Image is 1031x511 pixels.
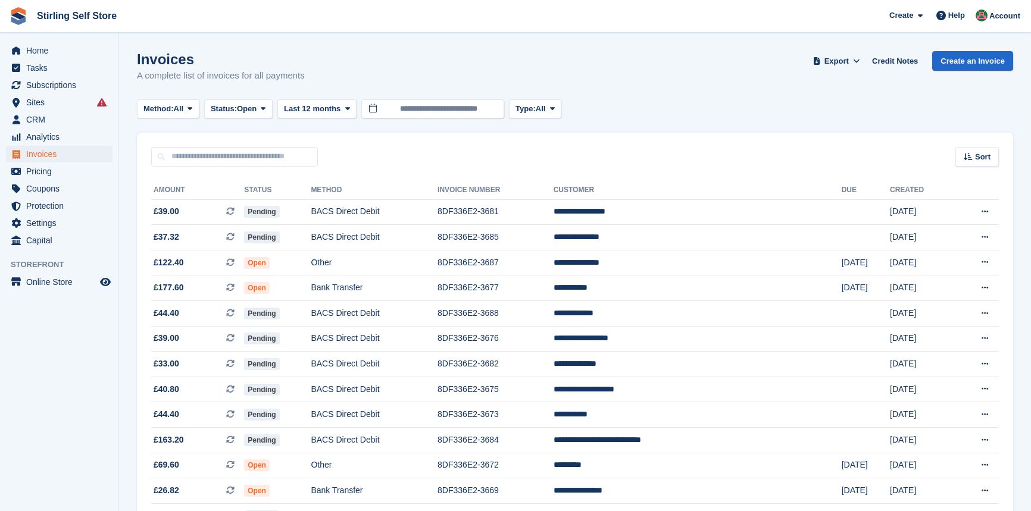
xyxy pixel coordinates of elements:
[26,232,98,249] span: Capital
[137,51,305,67] h1: Invoices
[890,402,953,428] td: [DATE]
[244,358,279,370] span: Pending
[438,181,554,200] th: Invoice Number
[154,358,179,370] span: £33.00
[842,453,890,478] td: [DATE]
[6,197,113,214] a: menu
[244,282,270,294] span: Open
[311,199,438,225] td: BACS Direct Debit
[311,377,438,402] td: BACS Direct Debit
[154,484,179,497] span: £26.82
[948,10,965,21] span: Help
[154,459,179,471] span: £69.60
[6,42,113,59] a: menu
[515,103,536,115] span: Type:
[890,250,953,275] td: [DATE]
[842,181,890,200] th: Due
[26,128,98,145] span: Analytics
[6,128,113,145] a: menu
[890,275,953,301] td: [DATE]
[26,59,98,76] span: Tasks
[824,55,849,67] span: Export
[6,274,113,290] a: menu
[890,326,953,352] td: [DATE]
[98,275,113,289] a: Preview store
[244,459,270,471] span: Open
[11,259,118,271] span: Storefront
[438,402,554,428] td: 8DF336E2-3673
[890,225,953,250] td: [DATE]
[438,377,554,402] td: 8DF336E2-3675
[151,181,244,200] th: Amount
[6,59,113,76] a: menu
[244,333,279,344] span: Pending
[890,181,953,200] th: Created
[438,275,554,301] td: 8DF336E2-3677
[244,409,279,421] span: Pending
[311,326,438,352] td: BACS Direct Debit
[438,199,554,225] td: 8DF336E2-3681
[26,146,98,162] span: Invoices
[890,377,953,402] td: [DATE]
[154,256,184,269] span: £122.40
[154,434,184,446] span: £163.20
[244,257,270,269] span: Open
[867,51,923,71] a: Credit Notes
[26,77,98,93] span: Subscriptions
[244,384,279,396] span: Pending
[137,99,199,119] button: Method: All
[26,42,98,59] span: Home
[890,352,953,377] td: [DATE]
[26,274,98,290] span: Online Store
[277,99,357,119] button: Last 12 months
[311,453,438,478] td: Other
[137,69,305,83] p: A complete list of invoices for all payments
[438,453,554,478] td: 8DF336E2-3672
[97,98,107,107] i: Smart entry sync failures have occurred
[932,51,1013,71] a: Create an Invoice
[509,99,561,119] button: Type: All
[989,10,1020,22] span: Account
[26,215,98,231] span: Settings
[154,205,179,218] span: £39.00
[311,250,438,275] td: Other
[438,225,554,250] td: 8DF336E2-3685
[554,181,842,200] th: Customer
[154,307,179,319] span: £44.40
[842,275,890,301] td: [DATE]
[26,111,98,128] span: CRM
[32,6,121,26] a: Stirling Self Store
[842,250,890,275] td: [DATE]
[890,453,953,478] td: [DATE]
[154,332,179,344] span: £39.00
[10,7,27,25] img: stora-icon-8386f47178a22dfd0bd8f6a31ec36ba5ce8667c1dd55bd0f319d3a0aa187defe.svg
[6,232,113,249] a: menu
[6,146,113,162] a: menu
[244,231,279,243] span: Pending
[890,478,953,504] td: [DATE]
[26,94,98,111] span: Sites
[26,197,98,214] span: Protection
[890,199,953,225] td: [DATE]
[311,478,438,504] td: Bank Transfer
[890,301,953,327] td: [DATE]
[975,151,991,163] span: Sort
[26,163,98,180] span: Pricing
[438,326,554,352] td: 8DF336E2-3676
[26,180,98,197] span: Coupons
[6,77,113,93] a: menu
[6,215,113,231] a: menu
[143,103,174,115] span: Method:
[311,301,438,327] td: BACS Direct Debit
[438,250,554,275] td: 8DF336E2-3687
[244,308,279,319] span: Pending
[154,408,179,421] span: £44.40
[311,275,438,301] td: Bank Transfer
[6,180,113,197] a: menu
[311,225,438,250] td: BACS Direct Debit
[244,485,270,497] span: Open
[842,478,890,504] td: [DATE]
[237,103,257,115] span: Open
[976,10,988,21] img: Lucy
[154,383,179,396] span: £40.80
